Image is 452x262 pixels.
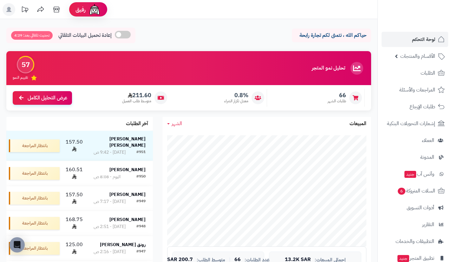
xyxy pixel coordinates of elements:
[421,69,435,77] span: الطلبات
[224,92,248,99] span: 0.8%
[396,237,434,246] span: التطبيقات والخدمات
[100,241,146,248] strong: رونق [PERSON_NAME]
[382,133,448,148] a: العملاء
[420,153,434,162] span: المدونة
[62,236,86,261] td: 125.00
[382,99,448,114] a: طلبات الإرجاع
[13,91,72,105] a: عرض التحليل الكامل
[382,183,448,198] a: السلات المتروكة6
[94,198,126,205] div: [DATE] - 7:17 ص
[109,136,146,149] strong: [PERSON_NAME] [PERSON_NAME]
[412,35,435,44] span: لوحة التحكم
[397,255,409,262] span: جديد
[9,217,60,230] div: بانتظار المراجعة
[75,6,86,13] span: رفيق
[422,136,434,145] span: العملاء
[9,139,60,152] div: بانتظار المراجعة
[422,220,434,229] span: التقارير
[94,149,126,156] div: [DATE] - 9:42 ص
[94,174,121,180] div: اليوم - 8:08 ص
[312,65,345,71] h3: تحليل نمو المتجر
[398,188,405,195] span: 6
[136,149,146,156] div: #951
[13,75,28,80] span: تقييم النمو
[328,92,346,99] span: 66
[94,224,126,230] div: [DATE] - 2:51 ص
[409,16,446,29] img: logo-2.png
[62,186,86,211] td: 157.50
[382,150,448,165] a: المدونة
[400,52,435,61] span: الأقسام والمنتجات
[58,32,112,39] span: إعادة تحميل البيانات التلقائي
[28,94,67,102] span: عرض التحليل الكامل
[9,192,60,205] div: بانتظار المراجعة
[328,98,346,104] span: طلبات الشهر
[409,102,435,111] span: طلبات الإرجاع
[387,119,435,128] span: إشعارات التحويلات البنكية
[172,120,182,127] span: الشهر
[122,98,151,104] span: متوسط طلب العميل
[122,92,151,99] span: 211.60
[397,186,435,195] span: السلات المتروكة
[382,116,448,131] a: إشعارات التحويلات البنكية
[109,166,146,173] strong: [PERSON_NAME]
[399,85,435,94] span: المراجعات والأسئلة
[10,237,25,252] div: Open Intercom Messenger
[382,200,448,215] a: أدوات التسويق
[136,224,146,230] div: #948
[404,171,416,178] span: جديد
[62,161,86,186] td: 160.51
[136,198,146,205] div: #949
[404,170,434,178] span: وآتس آب
[11,31,53,40] span: تحديث تلقائي بعد: 4:29
[62,211,86,236] td: 168.75
[126,121,148,127] h3: آخر الطلبات
[136,249,146,255] div: #947
[109,191,146,198] strong: [PERSON_NAME]
[350,121,366,127] h3: المبيعات
[297,32,366,39] p: حياكم الله ، نتمنى لكم تجارة رابحة
[382,82,448,97] a: المراجعات والأسئلة
[88,3,101,16] img: ai-face.png
[407,203,434,212] span: أدوات التسويق
[382,65,448,81] a: الطلبات
[224,98,248,104] span: معدل تكرار الشراء
[17,3,33,17] a: تحديثات المنصة
[382,166,448,182] a: وآتس آبجديد
[9,167,60,180] div: بانتظار المراجعة
[382,217,448,232] a: التقارير
[9,242,60,255] div: بانتظار المراجعة
[167,120,182,127] a: الشهر
[94,249,126,255] div: [DATE] - 2:16 ص
[229,257,231,262] span: |
[382,234,448,249] a: التطبيقات والخدمات
[109,216,146,223] strong: [PERSON_NAME]
[136,174,146,180] div: #950
[382,32,448,47] a: لوحة التحكم
[62,131,86,161] td: 157.50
